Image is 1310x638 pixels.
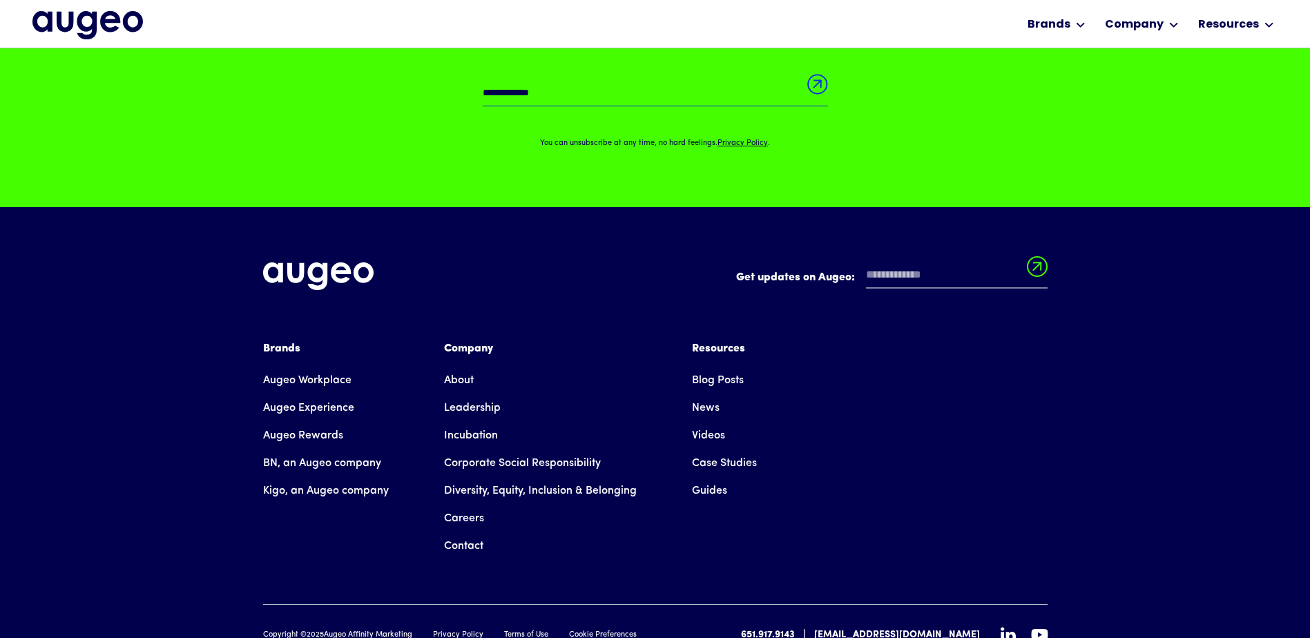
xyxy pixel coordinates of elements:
a: Corporate Social Responsibility [444,449,601,477]
a: Augeo Rewards [263,422,343,449]
a: News [692,394,720,422]
input: Submit [807,74,828,103]
div: Resources [692,340,757,357]
a: home [32,11,143,39]
a: Contact [444,532,483,560]
a: Diversity, Equity, Inclusion & Belonging [444,477,637,505]
a: Incubation [444,422,498,449]
form: Email Form [483,80,828,113]
a: Augeo Workplace [263,367,351,394]
a: Augeo Experience [263,394,354,422]
label: Get updates on Augeo: [736,269,855,286]
a: Blog Posts [692,367,744,394]
input: Submit [1027,256,1048,285]
div: Company [444,340,637,357]
form: Email Form [736,262,1048,296]
a: Privacy Policy [717,139,768,147]
a: Leadership [444,394,501,422]
a: Kigo, an Augeo company [263,477,389,505]
a: Guides [692,477,727,505]
a: BN, an Augeo company [263,449,381,477]
a: Case Studies [692,449,757,477]
a: Videos [692,422,725,449]
div: Company [1105,17,1164,33]
p: You can unsubscribe at any time, no hard feelings. . [540,135,770,152]
div: Resources [1198,17,1259,33]
div: Brands [263,340,389,357]
img: Augeo's full logo in white. [263,262,374,291]
a: Careers [444,505,484,532]
img: Augeo's full logo in midnight blue. [32,11,143,39]
a: About [444,367,474,394]
div: Brands [1028,17,1070,33]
